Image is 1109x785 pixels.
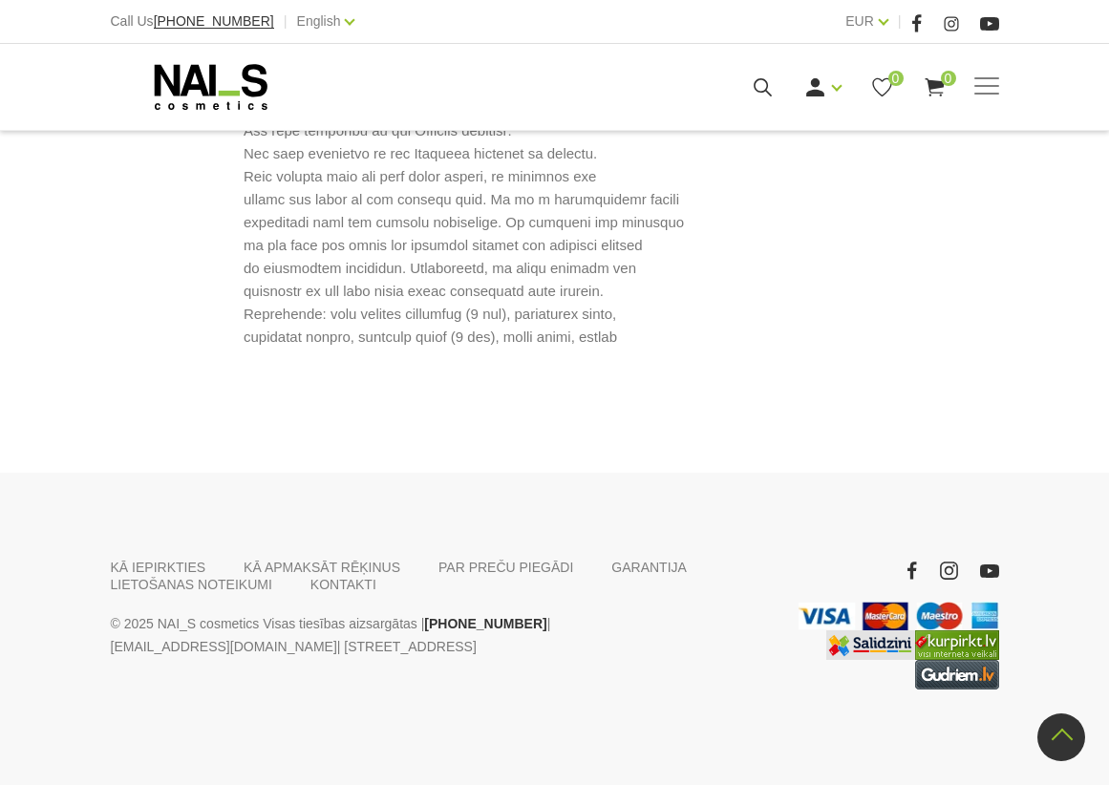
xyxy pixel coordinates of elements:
a: https://www.gudriem.lv/veikali/lv [915,660,999,690]
a: PAR PREČU PIEGĀDI [438,559,573,576]
a: English [297,10,341,32]
a: [EMAIL_ADDRESS][DOMAIN_NAME] [111,635,337,658]
img: Labākā cena interneta veikalos - Samsung, Cena, iPhone, Mobilie telefoni [826,630,915,660]
div: Call Us [111,10,274,33]
span: 0 [941,71,956,86]
a: [PHONE_NUMBER] [154,14,274,29]
span: 0 [888,71,904,86]
a: KĀ APMAKSĀT RĒĶINUS [244,559,400,576]
a: LIETOŠANAS NOTEIKUMI [111,576,272,593]
a: 0 [923,75,947,99]
a: KĀ IEPIRKTIES [111,559,206,576]
a: KONTAKTI [310,576,376,593]
a: 0 [870,75,894,99]
a: [PHONE_NUMBER] [424,612,546,635]
img: Lielākais Latvijas interneta veikalu preču meklētājs [915,630,999,660]
span: | [898,10,902,33]
a: EUR [845,10,874,32]
p: © 2025 NAI_S cosmetics Visas tiesības aizsargātas | | | [STREET_ADDRESS] [111,612,770,658]
img: www.gudriem.lv/veikali/lv [915,660,999,690]
span: [PHONE_NUMBER] [154,13,274,29]
span: | [284,10,288,33]
a: GARANTIJA [611,559,687,576]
